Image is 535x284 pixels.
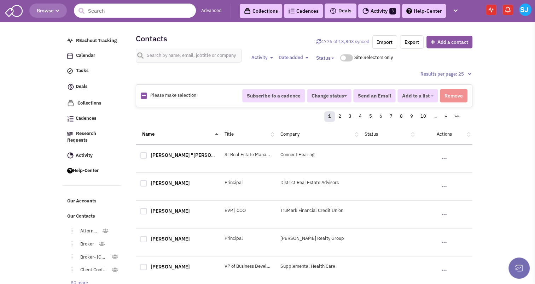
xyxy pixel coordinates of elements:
img: Sarah Jones [519,4,531,16]
a: Calendar [64,49,121,63]
a: [PERSON_NAME] [151,180,190,186]
a: Deals [64,79,121,95]
div: Connect Hearing [276,152,360,158]
div: Site Selectors only [354,54,395,61]
a: Broker- [GEOGRAPHIC_DATA] [73,252,112,262]
span: Activity [76,152,93,158]
a: … [430,111,441,122]
a: Attorney [73,226,102,236]
img: Move.png [67,229,73,233]
div: Principal [220,235,276,242]
span: Deals [330,7,351,14]
span: Our Contacts [67,213,95,219]
a: Status [365,131,378,137]
a: 10 [417,111,430,122]
span: Calendar [76,53,95,59]
img: icon-deals.svg [330,7,337,15]
span: Tasks [76,68,89,74]
img: Research.png [67,132,73,136]
span: Please make selection [150,92,196,98]
span: Research Requests [67,130,96,143]
a: 5 [365,111,376,122]
a: Cadences [284,4,323,18]
button: Remove [440,89,467,102]
input: Search by name, email, jobtitle or company [136,49,242,63]
button: Subscribe to a cadence [242,89,305,102]
img: icon-deals.svg [67,83,74,91]
a: REachout Tracking [64,34,121,48]
div: EVP | COO [220,207,276,214]
h2: Contacts [136,35,167,42]
a: Export.xlsx [400,35,424,49]
a: [PERSON_NAME] [151,236,190,242]
a: 2 [335,111,345,122]
a: 8 [396,111,407,122]
a: Research Requests [64,127,121,147]
a: [PERSON_NAME] [151,208,190,214]
a: Title [225,131,234,137]
a: Help-Center [64,164,121,178]
a: Our Contacts [64,210,121,223]
input: Search [74,4,196,18]
span: Collections [77,100,101,106]
img: help.png [67,168,73,173]
a: Advanced [201,7,222,14]
span: Our Accounts [67,198,97,204]
button: Browse [29,4,67,18]
div: Sr Real Estate Manager [220,152,276,158]
img: Move.png [67,241,73,246]
img: help.png [406,8,412,14]
div: Supplemental Health Care [276,263,360,270]
img: icon-tasks.png [67,68,73,74]
img: Cadences_logo.png [67,116,74,122]
img: Activity.png [67,152,74,159]
a: Our Accounts [64,195,121,208]
a: Tasks [64,64,121,78]
span: Browse [37,7,59,14]
div: TruMark Financial Credit Union [276,207,360,214]
div: Principal [220,179,276,186]
div: District Real Estate Advisors [276,179,360,186]
a: Name [142,131,155,137]
button: Date added [276,54,310,61]
a: [PERSON_NAME] "[PERSON_NAME]"... [151,152,239,158]
a: [PERSON_NAME] [151,264,190,270]
a: Company [280,131,300,137]
button: Status [312,52,338,64]
span: Activity [251,54,267,60]
img: Cadences_logo.png [288,8,295,13]
a: »» [450,111,463,122]
div: VP of Business Development- National [220,263,276,270]
a: Actions [437,131,452,137]
button: Add a contact [426,36,472,48]
a: Collections [240,4,282,18]
span: Status [316,55,330,61]
span: REachout Tracking [76,37,117,43]
a: Activity3 [358,4,400,18]
a: Help-Center [402,4,446,18]
a: Broker [73,239,98,249]
a: Cadences [64,112,121,125]
a: Import [372,35,397,49]
img: icon-collection-lavender-black.svg [244,8,251,14]
a: 4 [355,111,366,122]
a: Sync contacts with Retailsphere [316,39,370,45]
span: Cadences [76,116,97,122]
a: 1 [324,111,335,122]
img: Calendar.png [67,53,73,59]
a: Client Contact [73,265,112,275]
span: 3 [389,8,396,14]
a: Activity [64,149,121,162]
a: » [441,111,451,122]
a: 7 [386,111,396,122]
div: [PERSON_NAME] Realty Group [276,235,360,242]
img: Activity.png [362,8,369,14]
a: 9 [406,111,417,122]
img: SmartAdmin [5,4,23,17]
img: Move.png [67,254,73,259]
button: Deals [327,6,354,16]
img: icon-collection-lavender.png [67,100,74,107]
a: 3 [345,111,355,122]
a: 6 [376,111,386,122]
